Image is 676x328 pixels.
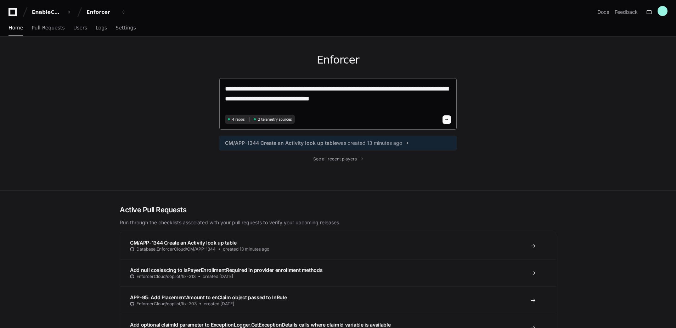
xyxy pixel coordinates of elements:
[120,286,556,314] a: APP-95: Add PlacementAmount to enClaim object passed to InRuleEnforcerCloud/copilot/fix-303create...
[96,26,107,30] span: Logs
[597,9,609,16] a: Docs
[73,20,87,36] a: Users
[120,219,556,226] p: Run through the checklists associated with your pull requests to verify your upcoming releases.
[116,26,136,30] span: Settings
[337,140,402,147] span: was created 13 minutes ago
[96,20,107,36] a: Logs
[84,6,129,18] button: Enforcer
[204,301,234,307] span: created [DATE]
[32,9,62,16] div: EnableComp
[116,20,136,36] a: Settings
[130,240,237,246] span: CM/APP-1344 Create an Activity look up table
[136,301,197,307] span: EnforcerCloud/copilot/fix-303
[219,54,457,66] h1: Enforcer
[86,9,117,16] div: Enforcer
[232,117,245,122] span: 4 repos
[9,20,23,36] a: Home
[615,9,638,16] button: Feedback
[203,274,233,279] span: created [DATE]
[73,26,87,30] span: Users
[223,246,269,252] span: created 13 minutes ago
[120,205,556,215] h2: Active Pull Requests
[130,322,390,328] span: Add optional claimId parameter to ExceptionLogger.GetExceptionDetails calls where claimId variabl...
[120,259,556,286] a: Add null coalescing to IsPayerEnrollmentRequired in provider enrollment methodsEnforcerCloud/copi...
[32,26,64,30] span: Pull Requests
[9,26,23,30] span: Home
[225,140,451,147] a: CM/APP-1344 Create an Activity look up tablewas created 13 minutes ago
[136,274,196,279] span: EnforcerCloud/copilot/fix-313
[136,246,216,252] span: Database.EnforcerCloud/CM/APP-1344
[130,267,322,273] span: Add null coalescing to IsPayerEnrollmentRequired in provider enrollment methods
[219,156,457,162] a: See all recent players
[313,156,357,162] span: See all recent players
[225,140,337,147] span: CM/APP-1344 Create an Activity look up table
[130,294,287,300] span: APP-95: Add PlacementAmount to enClaim object passed to InRule
[29,6,74,18] button: EnableComp
[32,20,64,36] a: Pull Requests
[258,117,292,122] span: 2 telemetry sources
[120,232,556,259] a: CM/APP-1344 Create an Activity look up tableDatabase.EnforcerCloud/CM/APP-1344created 13 minutes ago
